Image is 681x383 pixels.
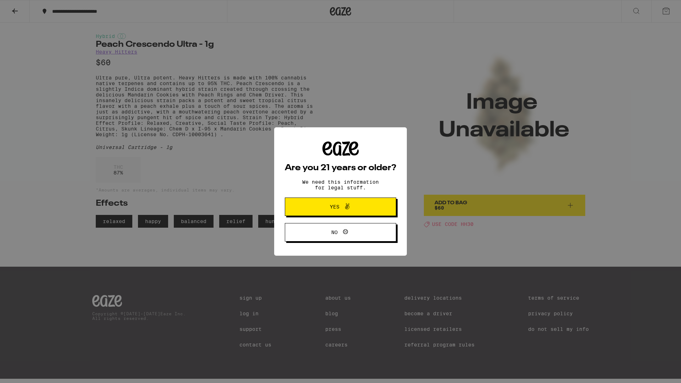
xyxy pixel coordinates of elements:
[285,198,396,216] button: Yes
[285,164,396,172] h2: Are you 21 years or older?
[331,230,338,235] span: No
[285,223,396,242] button: No
[296,179,385,190] p: We need this information for legal stuff.
[330,204,339,209] span: Yes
